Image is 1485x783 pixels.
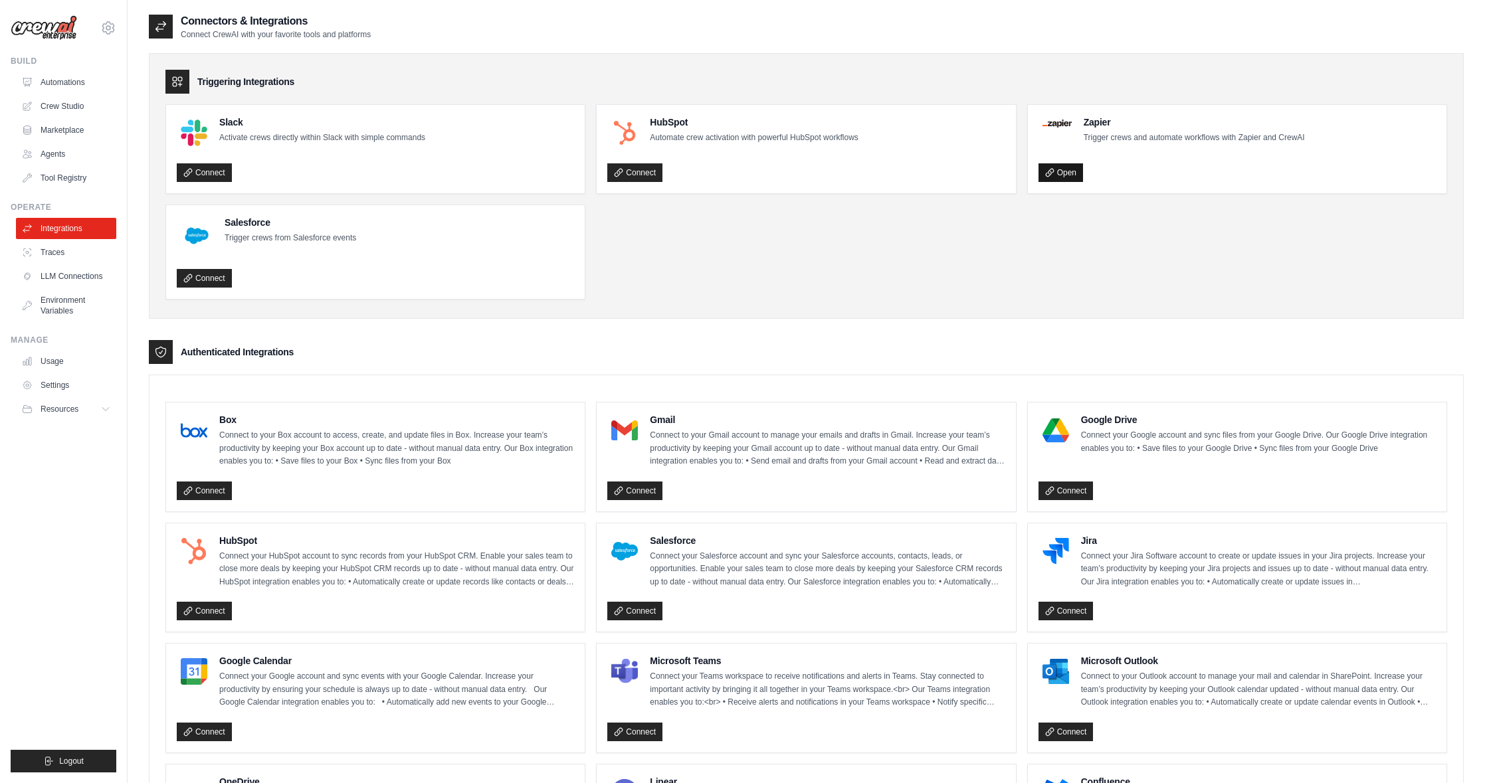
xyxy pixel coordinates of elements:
[650,534,1005,547] h4: Salesforce
[607,481,662,500] a: Connect
[1081,670,1436,709] p: Connect to your Outlook account to manage your mail and calendar in SharePoint. Increase your tea...
[177,163,232,182] a: Connect
[177,481,232,500] a: Connect
[1081,413,1436,426] h4: Google Drive
[650,429,1005,468] p: Connect to your Gmail account to manage your emails and drafts in Gmail. Increase your team’s pro...
[219,429,574,468] p: Connect to your Box account to access, create, and update files in Box. Increase your team’s prod...
[607,602,662,620] a: Connect
[219,413,574,426] h4: Box
[1084,131,1305,145] p: Trigger crews and automate workflows with Zapier and CrewAI
[650,413,1005,426] h4: Gmail
[181,658,207,685] img: Google Calendar Logo
[16,143,116,165] a: Agents
[16,120,116,141] a: Marketplace
[1084,116,1305,129] h4: Zapier
[16,351,116,372] a: Usage
[11,750,116,772] button: Logout
[650,550,1005,589] p: Connect your Salesforce account and sync your Salesforce accounts, contacts, leads, or opportunit...
[1042,538,1069,565] img: Jira Logo
[650,670,1005,709] p: Connect your Teams workspace to receive notifications and alerts in Teams. Stay connected to impo...
[16,218,116,239] a: Integrations
[41,404,78,414] span: Resources
[611,120,638,146] img: HubSpot Logo
[181,29,371,40] p: Connect CrewAI with your favorite tools and platforms
[1039,163,1083,182] a: Open
[1081,534,1436,547] h4: Jira
[16,290,116,321] a: Environment Variables
[16,167,116,189] a: Tool Registry
[181,13,371,29] h2: Connectors & Integrations
[611,538,638,565] img: Salesforce Logo
[225,232,356,245] p: Trigger crews from Salesforce events
[1042,658,1069,685] img: Microsoft Outlook Logo
[607,723,662,741] a: Connect
[11,335,116,345] div: Manage
[1039,723,1094,741] a: Connect
[16,375,116,396] a: Settings
[219,670,574,709] p: Connect your Google account and sync events with your Google Calendar. Increase your productivity...
[219,550,574,589] p: Connect your HubSpot account to sync records from your HubSpot CRM. Enable your sales team to clo...
[219,116,425,129] h4: Slack
[59,756,84,766] span: Logout
[11,202,116,213] div: Operate
[16,242,116,263] a: Traces
[1042,417,1069,444] img: Google Drive Logo
[177,723,232,741] a: Connect
[181,538,207,565] img: HubSpot Logo
[1042,120,1072,128] img: Zapier Logo
[181,345,294,359] h3: Authenticated Integrations
[1081,654,1436,667] h4: Microsoft Outlook
[16,266,116,287] a: LLM Connections
[181,417,207,444] img: Box Logo
[11,56,116,66] div: Build
[181,120,207,146] img: Slack Logo
[177,269,232,288] a: Connect
[11,15,77,41] img: Logo
[1081,429,1436,455] p: Connect your Google account and sync files from your Google Drive. Our Google Drive integration e...
[219,131,425,145] p: Activate crews directly within Slack with simple commands
[16,398,116,420] button: Resources
[16,96,116,117] a: Crew Studio
[219,534,574,547] h4: HubSpot
[611,417,638,444] img: Gmail Logo
[650,116,858,129] h4: HubSpot
[1039,481,1094,500] a: Connect
[650,654,1005,667] h4: Microsoft Teams
[1081,550,1436,589] p: Connect your Jira Software account to create or update issues in your Jira projects. Increase you...
[219,654,574,667] h4: Google Calendar
[177,602,232,620] a: Connect
[607,163,662,182] a: Connect
[225,216,356,229] h4: Salesforce
[611,658,638,685] img: Microsoft Teams Logo
[1039,602,1094,620] a: Connect
[197,75,294,88] h3: Triggering Integrations
[650,131,858,145] p: Automate crew activation with powerful HubSpot workflows
[16,72,116,93] a: Automations
[181,220,213,252] img: Salesforce Logo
